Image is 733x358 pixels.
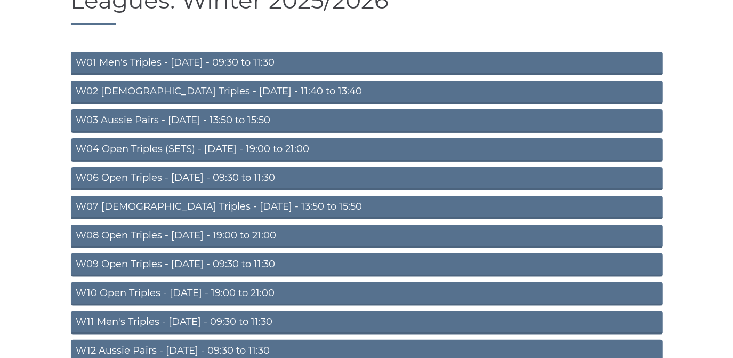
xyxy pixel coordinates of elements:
[71,282,663,306] a: W10 Open Triples - [DATE] - 19:00 to 21:00
[71,225,663,248] a: W08 Open Triples - [DATE] - 19:00 to 21:00
[71,138,663,162] a: W04 Open Triples (SETS) - [DATE] - 19:00 to 21:00
[71,81,663,104] a: W02 [DEMOGRAPHIC_DATA] Triples - [DATE] - 11:40 to 13:40
[71,253,663,277] a: W09 Open Triples - [DATE] - 09:30 to 11:30
[71,109,663,133] a: W03 Aussie Pairs - [DATE] - 13:50 to 15:50
[71,196,663,219] a: W07 [DEMOGRAPHIC_DATA] Triples - [DATE] - 13:50 to 15:50
[71,311,663,335] a: W11 Men's Triples - [DATE] - 09:30 to 11:30
[71,167,663,190] a: W06 Open Triples - [DATE] - 09:30 to 11:30
[71,52,663,75] a: W01 Men's Triples - [DATE] - 09:30 to 11:30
